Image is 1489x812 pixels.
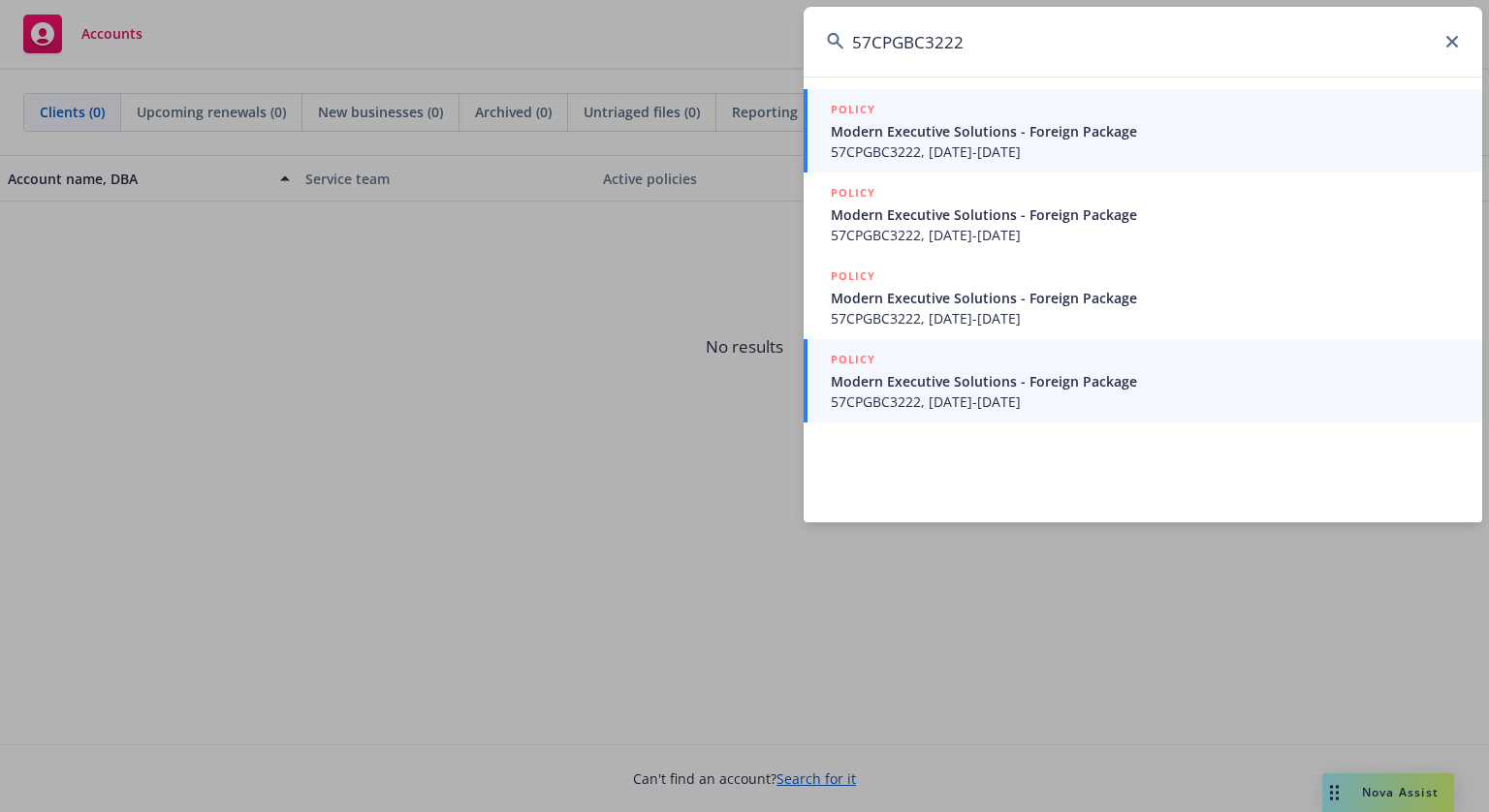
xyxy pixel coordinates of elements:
[831,288,1459,308] span: Modern Executive Solutions - Foreign Package
[831,225,1459,245] span: 57CPGBC3222, [DATE]-[DATE]
[831,350,875,369] h5: POLICY
[831,100,875,119] h5: POLICY
[831,266,875,286] h5: POLICY
[831,141,1459,162] span: 57CPGBC3222, [DATE]-[DATE]
[831,308,1459,328] span: 57CPGBC3222, [DATE]-[DATE]
[804,256,1482,339] a: POLICYModern Executive Solutions - Foreign Package57CPGBC3222, [DATE]-[DATE]
[804,89,1482,172] a: POLICYModern Executive Solutions - Foreign Package57CPGBC3222, [DATE]-[DATE]
[804,172,1482,256] a: POLICYModern Executive Solutions - Foreign Package57CPGBC3222, [DATE]-[DATE]
[831,391,1459,412] span: 57CPGBC3222, [DATE]-[DATE]
[804,339,1482,422] a: POLICYModern Executive Solutions - Foreign Package57CPGBC3222, [DATE]-[DATE]
[831,204,1459,225] span: Modern Executive Solutions - Foreign Package
[831,371,1459,391] span: Modern Executive Solutions - Foreign Package
[831,183,875,203] h5: POLICY
[804,7,1482,77] input: Search...
[831,121,1459,141] span: Modern Executive Solutions - Foreign Package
